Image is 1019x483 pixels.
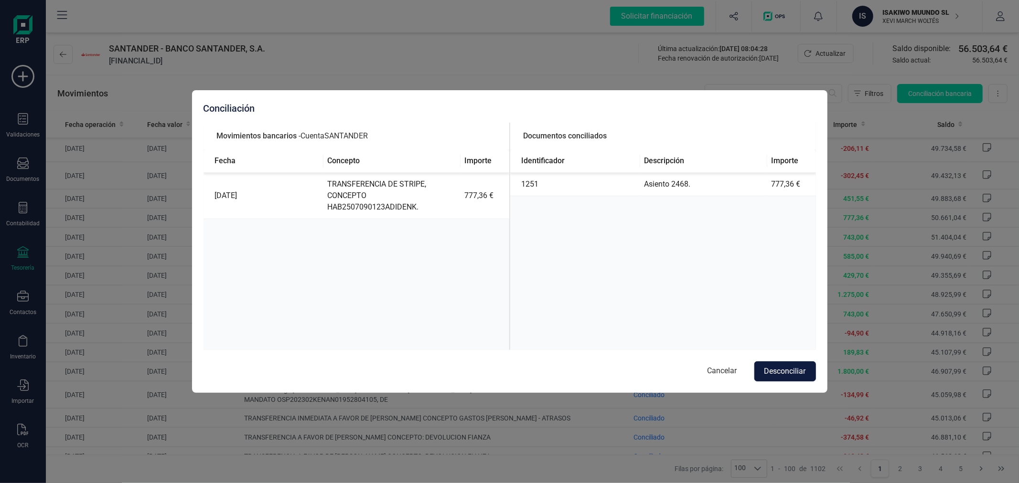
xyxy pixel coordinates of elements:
td: 777,36 € [767,173,815,196]
td: 777,36 € [461,173,509,219]
td: TRANSFERENCIA DE STRIPE, CONCEPTO HAB2507090123ADIDENK. [323,173,461,219]
span: Movimientos bancarios [217,130,297,142]
td: 1251 [510,173,640,196]
th: Fecha [204,149,323,173]
span: - Cuenta SANTANDER [299,130,368,142]
button: Desconciliar [754,361,816,381]
th: Concepto [323,149,461,173]
th: Importe [767,149,815,173]
span: Documentos conciliados [524,130,607,142]
th: Identificador [510,149,640,173]
td: [DATE] [204,173,323,219]
th: Descripción [640,149,768,173]
th: Importe [461,149,509,173]
td: Asiento 2468. [640,173,768,196]
div: Conciliación [204,102,816,115]
button: Cancelar [698,361,747,381]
